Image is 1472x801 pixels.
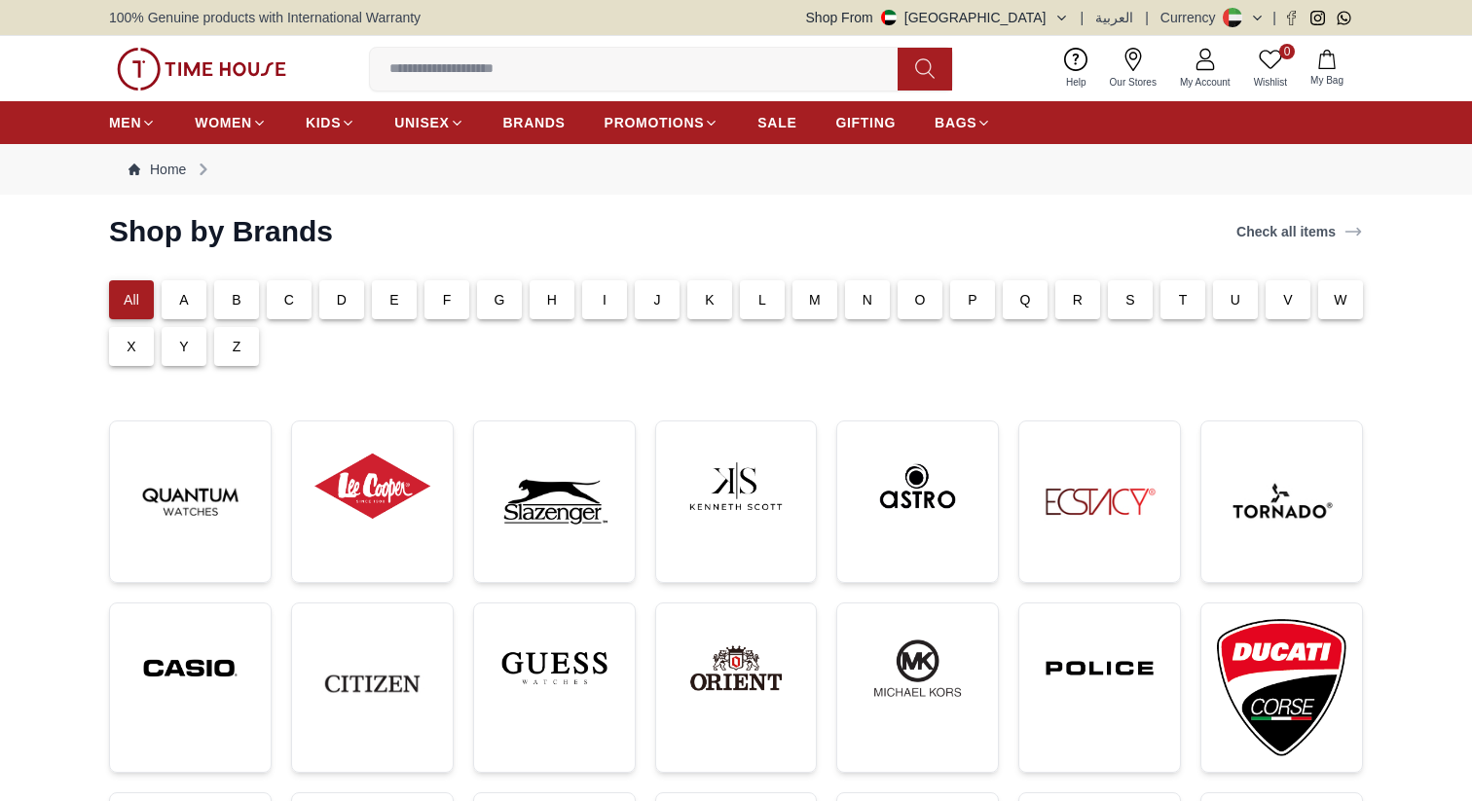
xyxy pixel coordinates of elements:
[653,290,660,309] p: J
[337,290,347,309] p: D
[1217,619,1346,757] img: ...
[1035,619,1164,717] img: ...
[1233,218,1367,245] a: Check all items
[806,8,1069,27] button: Shop From[GEOGRAPHIC_DATA]
[757,105,796,140] a: SALE
[881,10,897,25] img: United Arab Emirates
[1217,437,1346,566] img: ...
[124,290,139,309] p: All
[835,105,896,140] a: GIFTING
[126,619,255,717] img: ...
[1102,75,1164,90] span: Our Stores
[126,437,255,566] img: ...
[1299,46,1355,91] button: My Bag
[179,337,189,356] p: Y
[1310,11,1325,25] a: Instagram
[109,214,333,249] h2: Shop by Brands
[1303,73,1351,88] span: My Bag
[914,290,925,309] p: O
[1095,8,1133,27] button: العربية
[109,8,421,27] span: 100% Genuine products with International Warranty
[109,113,141,132] span: MEN
[232,290,241,309] p: B
[490,619,619,717] img: ...
[109,144,1363,195] nav: Breadcrumb
[1242,44,1299,93] a: 0Wishlist
[935,113,976,132] span: BAGS
[705,290,715,309] p: K
[757,113,796,132] span: SALE
[1073,290,1083,309] p: R
[853,619,982,717] img: ...
[1035,437,1164,566] img: ...
[127,337,136,356] p: X
[443,290,452,309] p: F
[547,290,557,309] p: H
[394,113,449,132] span: UNISEX
[503,113,566,132] span: BRANDS
[117,48,286,91] img: ...
[1334,290,1346,309] p: W
[1283,290,1293,309] p: V
[603,290,607,309] p: I
[308,619,437,748] img: ...
[394,105,463,140] a: UNISEX
[389,290,399,309] p: E
[1337,11,1351,25] a: Whatsapp
[306,113,341,132] span: KIDS
[809,290,821,309] p: M
[758,290,766,309] p: L
[935,105,991,140] a: BAGS
[1019,290,1030,309] p: Q
[284,290,294,309] p: C
[109,105,156,140] a: MEN
[968,290,977,309] p: P
[605,113,705,132] span: PROMOTIONS
[494,290,504,309] p: G
[1246,75,1295,90] span: Wishlist
[1231,290,1240,309] p: U
[503,105,566,140] a: BRANDS
[605,105,719,140] a: PROMOTIONS
[1058,75,1094,90] span: Help
[306,105,355,140] a: KIDS
[1172,75,1238,90] span: My Account
[672,619,801,717] img: ...
[129,160,186,179] a: Home
[233,337,241,356] p: Z
[1145,8,1149,27] span: |
[672,437,801,535] img: ...
[1179,290,1188,309] p: T
[853,437,982,535] img: ...
[308,437,437,535] img: ...
[1054,44,1098,93] a: Help
[1279,44,1295,59] span: 0
[863,290,872,309] p: N
[1272,8,1276,27] span: |
[835,113,896,132] span: GIFTING
[1081,8,1085,27] span: |
[1160,8,1224,27] div: Currency
[195,105,267,140] a: WOMEN
[1098,44,1168,93] a: Our Stores
[490,437,619,566] img: ...
[195,113,252,132] span: WOMEN
[1284,11,1299,25] a: Facebook
[179,290,189,309] p: A
[1125,290,1135,309] p: S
